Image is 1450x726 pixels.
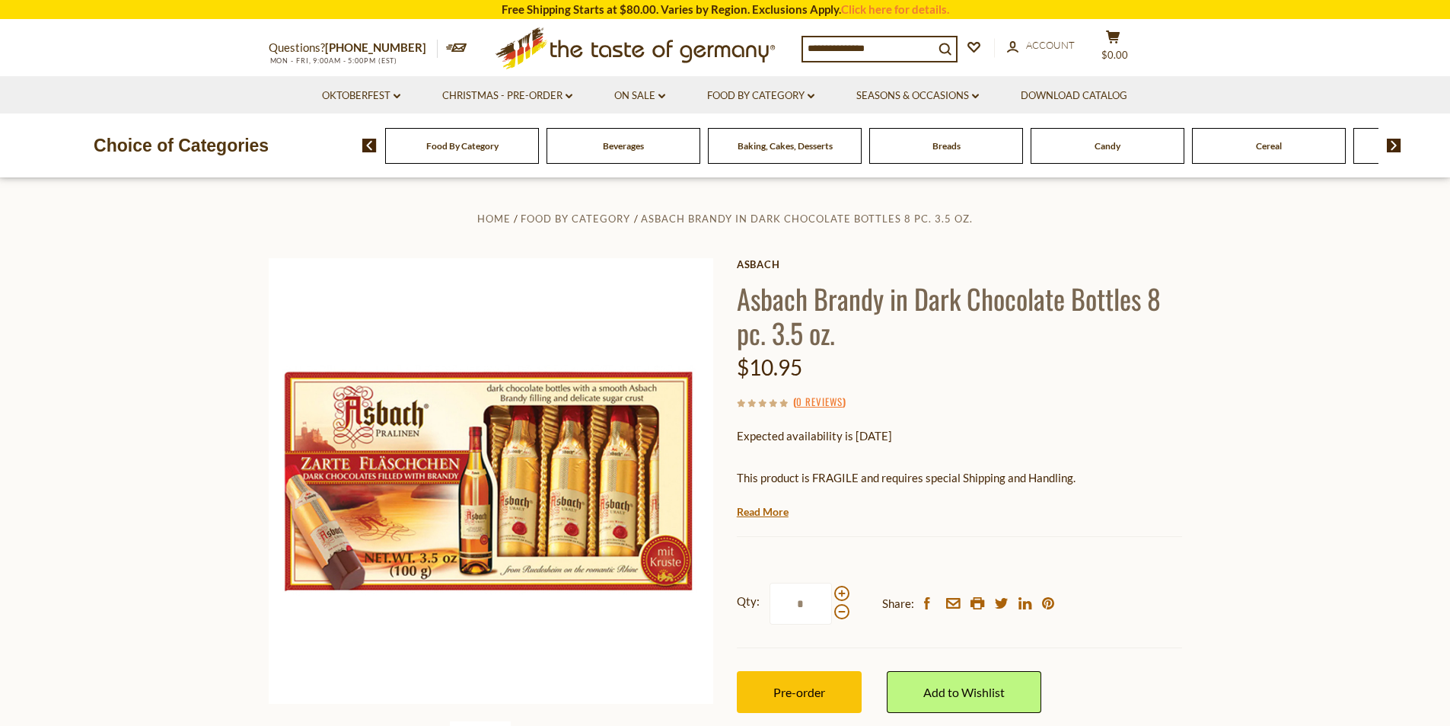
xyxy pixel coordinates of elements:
a: Account [1007,37,1075,54]
span: Account [1026,39,1075,51]
a: [PHONE_NUMBER] [325,40,426,54]
span: Share: [882,594,914,613]
a: Food By Category [521,213,630,225]
a: Beverages [603,140,644,152]
a: Baking, Cakes, Desserts [738,140,833,152]
a: Asbach Brandy in Dark Chocolate Bottles 8 pc. 3.5 oz. [641,213,973,225]
a: Food By Category [707,88,814,104]
a: Read More [737,504,789,520]
span: ( ) [793,394,846,409]
span: MON - FRI, 9:00AM - 5:00PM (EST) [269,56,398,65]
a: Oktoberfest [322,88,400,104]
a: Download Catalog [1021,88,1127,104]
p: Expected availability is [DATE] [737,427,1182,446]
img: previous arrow [362,139,377,152]
p: Questions? [269,38,438,58]
button: Pre-order [737,671,862,713]
a: Add to Wishlist [887,671,1041,713]
input: Qty: [770,583,832,625]
p: This product is FRAGILE and requires special Shipping and Handling. [737,469,1182,488]
a: 0 Reviews [796,394,843,411]
a: Home [477,213,511,225]
a: Seasons & Occasions [856,88,979,104]
a: Click here for details. [841,2,949,16]
a: Breads [932,140,961,152]
img: Asbach Liquor-filled Chocolates in Bottles 8 pc. [269,258,714,704]
span: $10.95 [737,354,802,380]
a: Cereal [1256,140,1282,152]
a: Food By Category [426,140,499,152]
a: Christmas - PRE-ORDER [442,88,572,104]
h1: Asbach Brandy in Dark Chocolate Bottles 8 pc. 3.5 oz. [737,281,1182,350]
a: Candy [1095,140,1120,152]
a: On Sale [614,88,665,104]
img: next arrow [1387,139,1401,152]
strong: Qty: [737,592,760,611]
li: We will ship this product in heat-protective, cushioned packaging and ice during warm weather mon... [751,499,1182,518]
span: $0.00 [1101,49,1128,61]
span: Pre-order [773,685,825,699]
a: Asbach [737,258,1182,270]
button: $0.00 [1091,30,1136,68]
